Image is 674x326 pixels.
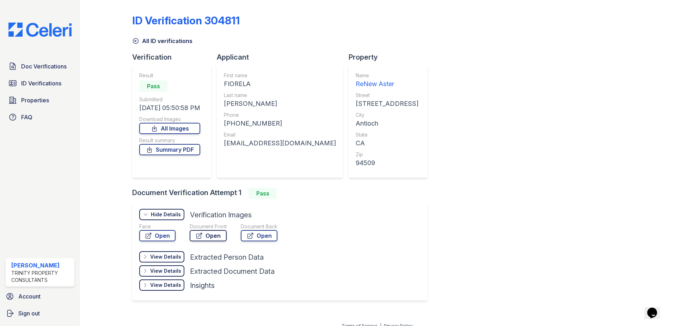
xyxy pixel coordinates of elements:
span: Account [18,292,41,301]
div: View Details [150,282,181,289]
div: Street [356,92,418,99]
div: View Details [150,267,181,274]
div: Insights [190,280,215,290]
div: Last name [224,92,336,99]
div: FIORELA [224,79,336,89]
span: Properties [21,96,49,104]
div: Submitted [139,96,200,103]
div: Document Verification Attempt 1 [132,188,433,199]
a: All Images [139,123,200,134]
div: [PERSON_NAME] [11,261,72,270]
div: Result summary [139,137,200,144]
div: Property [349,52,433,62]
a: All ID verifications [132,37,192,45]
div: ReNew Aster [356,79,418,89]
div: ID Verification 304811 [132,14,240,27]
a: Properties [6,93,74,107]
div: Name [356,72,418,79]
div: [STREET_ADDRESS] [356,99,418,109]
div: Verification [132,52,217,62]
div: Applicant [217,52,349,62]
div: Hide Details [151,211,181,218]
a: ID Verifications [6,76,74,90]
div: Antioch [356,119,418,128]
div: View Details [150,253,181,260]
div: [DATE] 05:50:58 PM [139,103,200,113]
a: Sign out [3,306,77,320]
a: Doc Verifications [6,59,74,73]
div: Pass [249,188,277,199]
div: Zip [356,151,418,158]
div: 94509 [356,158,418,168]
a: Open [190,230,227,241]
div: Email [224,131,336,138]
a: Account [3,289,77,303]
div: Result [139,72,200,79]
div: Download Images [139,116,200,123]
a: Summary PDF [139,144,200,155]
div: Pass [139,80,167,92]
div: Verification Images [190,210,252,220]
div: Trinity Property Consultants [11,270,72,284]
div: Extracted Person Data [190,252,264,262]
div: CA [356,138,418,148]
div: Document Front [190,223,227,230]
div: City [356,111,418,119]
div: Phone [224,111,336,119]
span: FAQ [21,113,32,121]
a: FAQ [6,110,74,124]
div: Document Back [241,223,277,230]
div: Face [139,223,176,230]
div: State [356,131,418,138]
span: Doc Verifications [21,62,67,71]
img: CE_Logo_Blue-a8612792a0a2168367f1c8372b55b34899dd931a85d93a1a3d3e32e68fde9ad4.png [3,23,77,37]
a: Open [241,230,277,241]
a: Name ReNew Aster [356,72,418,89]
span: ID Verifications [21,79,61,87]
iframe: chat widget [644,298,667,319]
div: [PERSON_NAME] [224,99,336,109]
span: Sign out [18,309,40,318]
div: [EMAIL_ADDRESS][DOMAIN_NAME] [224,138,336,148]
div: First name [224,72,336,79]
div: Extracted Document Data [190,266,275,276]
a: Open [139,230,176,241]
div: [PHONE_NUMBER] [224,119,336,128]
